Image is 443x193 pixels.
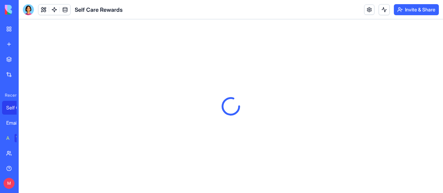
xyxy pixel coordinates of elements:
div: TRY [15,134,26,142]
a: Self Care Rewards [2,101,30,115]
span: M [3,178,15,189]
img: logo [5,5,48,15]
div: Email Marketing Generator [6,119,26,126]
span: Recent [2,93,17,98]
span: Self Care Rewards [75,6,123,14]
a: AI Logo GeneratorTRY [2,131,30,145]
div: Self Care Rewards [6,104,26,111]
button: Invite & Share [394,4,439,15]
a: Email Marketing Generator [2,116,30,130]
div: AI Logo Generator [6,135,10,142]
